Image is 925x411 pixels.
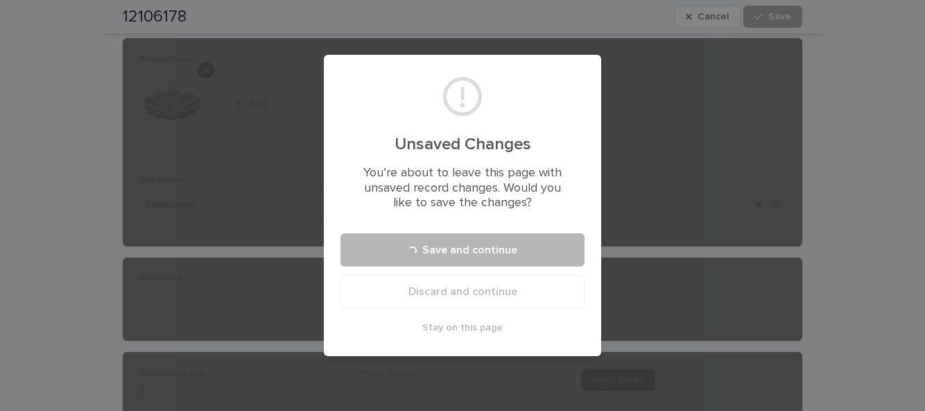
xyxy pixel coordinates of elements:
span: Save and continue [422,244,517,255]
button: Save and continue [340,233,585,267]
button: Discard and continue [340,275,585,308]
span: Stay on this page [422,323,503,333]
h2: Unsaved Changes [357,135,568,155]
button: Stay on this page [340,317,585,339]
span: Discard and continue [408,286,517,297]
p: You’re about to leave this page with unsaved record changes. Would you like to save the changes? [357,166,568,211]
